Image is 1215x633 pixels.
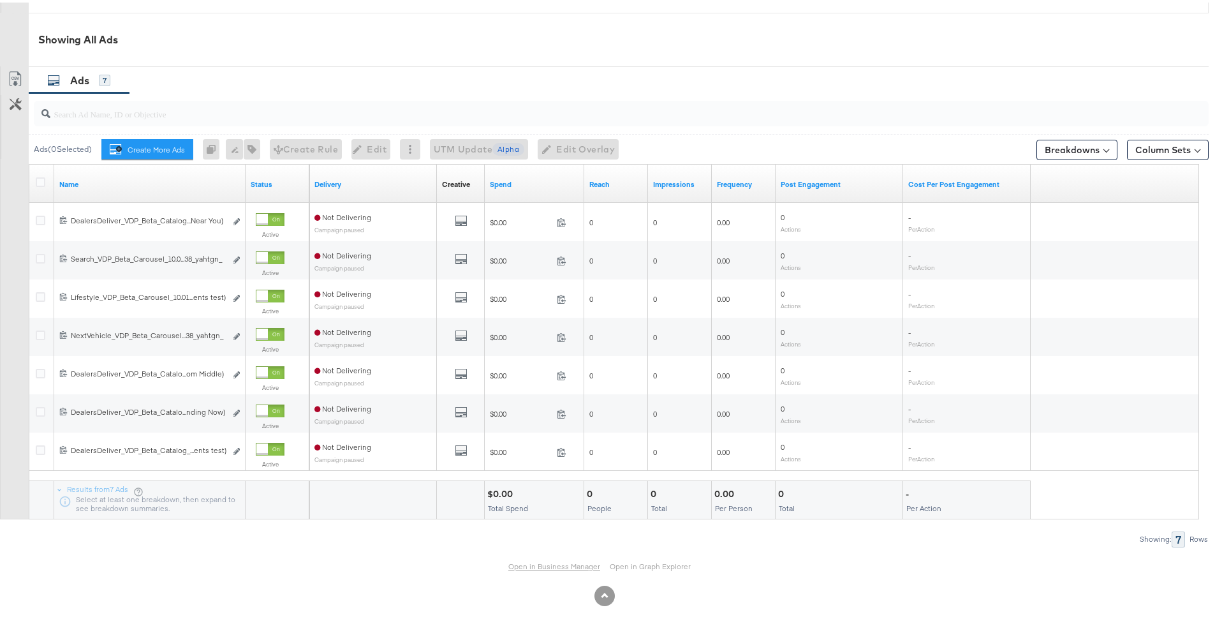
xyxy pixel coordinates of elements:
[314,177,432,187] a: Reflects the ability of your Ad to achieve delivery.
[908,414,934,422] sub: Per Action
[99,72,110,84] div: 7
[610,559,691,569] a: Open in Graph Explorer
[651,501,667,510] span: Total
[490,177,579,187] a: The total amount spent to date.
[717,445,730,454] span: 0.00
[589,330,593,339] span: 0
[653,253,657,263] span: 0
[717,406,730,416] span: 0.00
[314,415,364,422] sub: Campaign paused
[781,248,784,258] span: 0
[251,177,304,187] a: Shows the current state of your Ad.
[908,248,911,258] span: -
[781,440,784,449] span: 0
[314,338,364,346] sub: Campaign paused
[589,253,593,263] span: 0
[71,251,226,262] div: Search_VDP_Beta_Carousel_10.0...38_yahtgn_
[908,261,934,269] sub: Per Action
[490,215,552,225] span: $0.00
[781,338,801,345] sub: Actions
[908,287,911,296] span: -
[714,486,738,498] div: 0.00
[314,300,364,308] sub: Campaign paused
[70,71,89,84] span: Ads
[781,223,801,230] sub: Actions
[717,292,730,301] span: 0.00
[908,376,934,384] sub: Per Action
[50,94,1101,119] input: Search Ad Name, ID or Objective
[908,223,934,230] sub: Per Action
[653,406,657,416] span: 0
[487,486,517,498] div: $0.00
[314,376,364,384] sub: Campaign paused
[488,501,528,510] span: Total Spend
[589,368,593,378] span: 0
[906,486,913,498] div: -
[587,486,596,498] div: 0
[589,215,593,225] span: 0
[653,215,657,225] span: 0
[908,177,1026,187] a: The average cost per action related to your Page's posts as a result of your ad.
[908,210,911,220] span: -
[490,406,552,416] span: $0.00
[653,368,657,378] span: 0
[71,290,226,300] div: Lifestyle_VDP_Beta_Carousel_10.01...ents test)
[38,30,1209,45] div: Showing All Ads
[781,210,784,220] span: 0
[71,443,226,453] div: DealersDeliver_VDP_Beta_Catalog_...ents test)
[908,338,934,345] sub: Per Action
[71,328,226,338] div: NextVehicle_VDP_Beta_Carousel...38_yahtgn_
[906,501,941,510] span: Per Action
[1139,532,1172,541] div: Showing:
[314,262,364,269] sub: Campaign paused
[908,363,911,373] span: -
[781,299,801,307] sub: Actions
[314,223,364,231] sub: Campaign paused
[256,228,284,236] label: Active
[781,287,784,296] span: 0
[442,177,470,187] div: Creative
[778,486,788,498] div: 0
[314,325,371,334] span: Not Delivering
[908,325,911,334] span: -
[256,419,284,428] label: Active
[314,440,371,449] span: Not Delivering
[908,401,911,411] span: -
[781,325,784,334] span: 0
[653,292,657,301] span: 0
[651,486,660,498] div: 0
[314,401,371,411] span: Not Delivering
[779,501,795,510] span: Total
[653,445,657,454] span: 0
[101,137,193,157] button: Create More Ads
[589,177,643,187] a: The number of people your ad was served to.
[490,445,552,454] span: $0.00
[256,381,284,389] label: Active
[589,445,593,454] span: 0
[717,177,770,187] a: The average number of times your ad was served to each person.
[781,452,801,460] sub: Actions
[587,501,612,510] span: People
[653,177,707,187] a: The number of times your ad was served. On mobile apps an ad is counted as served the first time ...
[715,501,753,510] span: Per Person
[490,330,552,339] span: $0.00
[314,287,371,296] span: Not Delivering
[256,458,284,466] label: Active
[717,330,730,339] span: 0.00
[781,414,801,422] sub: Actions
[490,368,552,378] span: $0.00
[34,141,92,153] div: Ads ( 0 Selected)
[314,210,371,220] span: Not Delivering
[490,292,552,301] span: $0.00
[717,368,730,378] span: 0.00
[203,137,226,157] div: 0
[653,330,657,339] span: 0
[908,440,911,449] span: -
[256,266,284,274] label: Active
[314,363,371,373] span: Not Delivering
[314,453,364,461] sub: Campaign paused
[589,406,593,416] span: 0
[781,363,784,373] span: 0
[781,401,784,411] span: 0
[442,177,470,187] a: Shows the creative associated with your ad.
